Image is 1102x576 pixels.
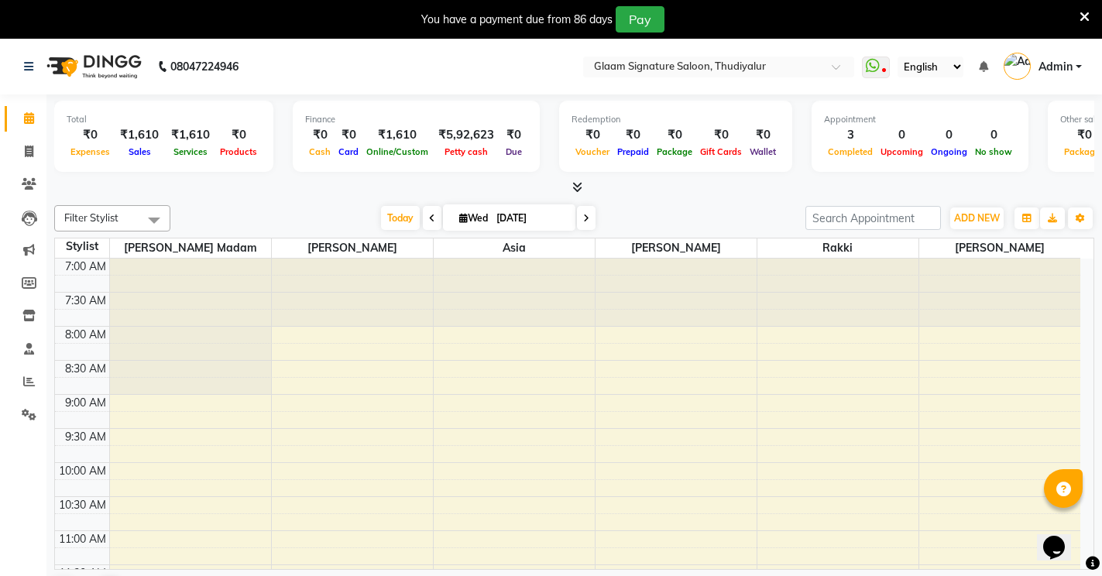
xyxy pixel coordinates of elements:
[613,126,653,144] div: ₹0
[305,146,335,157] span: Cash
[67,126,114,144] div: ₹0
[927,146,971,157] span: Ongoing
[62,293,109,309] div: 7:30 AM
[55,238,109,255] div: Stylist
[572,126,613,144] div: ₹0
[434,238,595,258] span: Asia
[432,126,500,144] div: ₹5,92,623
[746,126,780,144] div: ₹0
[824,113,1016,126] div: Appointment
[572,146,613,157] span: Voucher
[927,126,971,144] div: 0
[305,113,527,126] div: Finance
[67,146,114,157] span: Expenses
[596,238,757,258] span: [PERSON_NAME]
[919,238,1081,258] span: [PERSON_NAME]
[67,113,261,126] div: Total
[64,211,118,224] span: Filter Stylist
[971,146,1016,157] span: No show
[877,146,927,157] span: Upcoming
[500,126,527,144] div: ₹0
[39,45,146,88] img: logo
[56,463,109,479] div: 10:00 AM
[56,497,109,513] div: 10:30 AM
[746,146,780,157] span: Wallet
[216,126,261,144] div: ₹0
[954,212,1000,224] span: ADD NEW
[362,126,432,144] div: ₹1,610
[335,146,362,157] span: Card
[1038,59,1073,75] span: Admin
[272,238,433,258] span: [PERSON_NAME]
[421,12,613,28] div: You have a payment due from 86 days
[1037,514,1087,561] iframe: chat widget
[362,146,432,157] span: Online/Custom
[441,146,492,157] span: Petty cash
[165,126,216,144] div: ₹1,610
[56,531,109,547] div: 11:00 AM
[62,395,109,411] div: 9:00 AM
[757,238,918,258] span: Rakki
[125,146,155,157] span: Sales
[877,126,927,144] div: 0
[170,45,239,88] b: 08047224946
[824,146,877,157] span: Completed
[335,126,362,144] div: ₹0
[455,212,492,224] span: Wed
[696,126,746,144] div: ₹0
[805,206,941,230] input: Search Appointment
[216,146,261,157] span: Products
[502,146,526,157] span: Due
[62,429,109,445] div: 9:30 AM
[170,146,211,157] span: Services
[1004,53,1031,80] img: Admin
[62,327,109,343] div: 8:00 AM
[696,146,746,157] span: Gift Cards
[572,113,780,126] div: Redemption
[492,207,569,230] input: 2025-09-03
[114,126,165,144] div: ₹1,610
[305,126,335,144] div: ₹0
[62,361,109,377] div: 8:30 AM
[950,207,1004,229] button: ADD NEW
[653,126,696,144] div: ₹0
[613,146,653,157] span: Prepaid
[62,259,109,275] div: 7:00 AM
[653,146,696,157] span: Package
[824,126,877,144] div: 3
[110,238,271,258] span: [PERSON_NAME] Madam
[381,206,420,230] span: Today
[971,126,1016,144] div: 0
[616,6,664,33] button: Pay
